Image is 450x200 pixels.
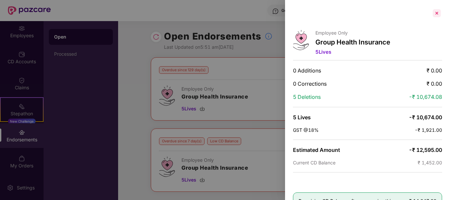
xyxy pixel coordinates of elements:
[293,147,340,153] span: Estimated Amount
[409,114,442,121] span: -₹ 10,674.00
[293,160,336,165] span: Current CD Balance
[293,94,321,100] span: 5 Deletions
[315,49,331,55] span: 5 Lives
[427,80,442,87] span: ₹ 0.00
[415,127,442,133] span: -₹ 1,921.00
[293,127,319,133] span: GST @18%
[315,38,390,46] p: Group Health Insurance
[293,80,327,87] span: 0 Corrections
[418,160,442,165] span: ₹ 1,452.00
[293,30,309,50] img: svg+xml;base64,PHN2ZyB4bWxucz0iaHR0cDovL3d3dy53My5vcmcvMjAwMC9zdmciIHdpZHRoPSI0Ny43MTQiIGhlaWdodD...
[315,30,390,36] p: Employee Only
[427,67,442,74] span: ₹ 0.00
[293,114,311,121] span: 5 Lives
[409,147,442,153] span: -₹ 12,595.00
[293,67,321,74] span: 0 Additions
[409,94,442,100] span: -₹ 10,674.08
